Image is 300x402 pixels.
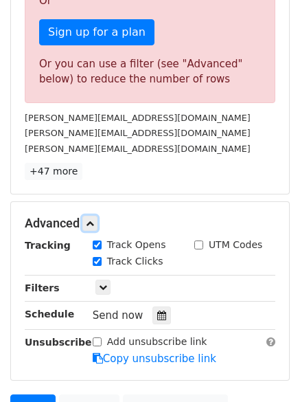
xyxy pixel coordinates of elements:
a: +47 more [25,163,82,180]
small: [PERSON_NAME][EMAIL_ADDRESS][DOMAIN_NAME] [25,128,251,138]
h5: Advanced [25,216,275,231]
strong: Tracking [25,240,71,251]
strong: Unsubscribe [25,337,92,348]
label: UTM Codes [209,238,262,252]
label: Track Opens [107,238,166,252]
a: Sign up for a plan [39,19,154,45]
small: [PERSON_NAME][EMAIL_ADDRESS][DOMAIN_NAME] [25,113,251,123]
small: [PERSON_NAME][EMAIL_ADDRESS][DOMAIN_NAME] [25,144,251,154]
strong: Schedule [25,309,74,320]
iframe: Chat Widget [231,336,300,402]
a: Copy unsubscribe link [93,353,216,365]
label: Track Clicks [107,254,163,269]
span: Send now [93,309,143,322]
div: Or you can use a filter (see "Advanced" below) to reduce the number of rows [39,56,261,87]
label: Add unsubscribe link [107,335,207,349]
strong: Filters [25,282,60,293]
